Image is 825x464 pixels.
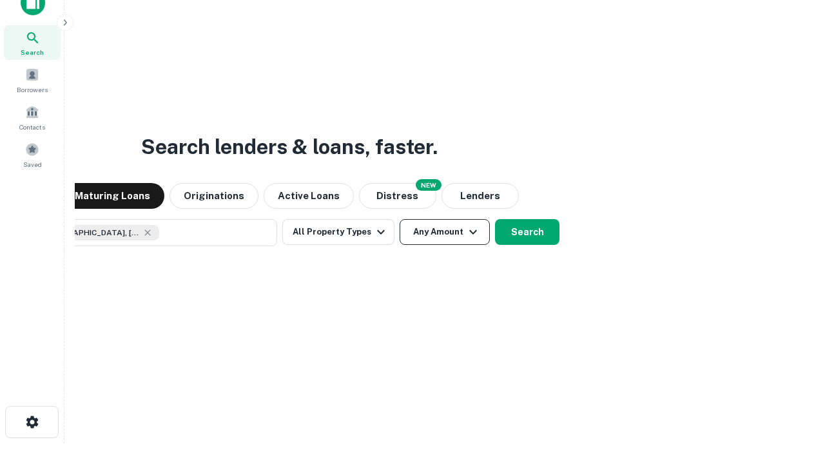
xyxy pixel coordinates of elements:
button: Search [495,219,559,245]
button: All Property Types [282,219,394,245]
a: Borrowers [4,63,61,97]
div: NEW [416,179,442,191]
span: Saved [23,159,42,169]
a: Search [4,25,61,60]
button: Active Loans [264,183,354,209]
span: Borrowers [17,84,48,95]
button: Maturing Loans [61,183,164,209]
span: [GEOGRAPHIC_DATA], [GEOGRAPHIC_DATA], [GEOGRAPHIC_DATA] [43,227,140,238]
span: Search [21,47,44,57]
a: Saved [4,137,61,172]
button: Lenders [442,183,519,209]
h3: Search lenders & loans, faster. [141,131,438,162]
span: Contacts [19,122,45,132]
a: Contacts [4,100,61,135]
button: Originations [170,183,258,209]
button: Search distressed loans with lien and other non-mortgage details. [359,183,436,209]
iframe: Chat Widget [761,361,825,423]
button: Any Amount [400,219,490,245]
button: [GEOGRAPHIC_DATA], [GEOGRAPHIC_DATA], [GEOGRAPHIC_DATA] [19,219,277,246]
